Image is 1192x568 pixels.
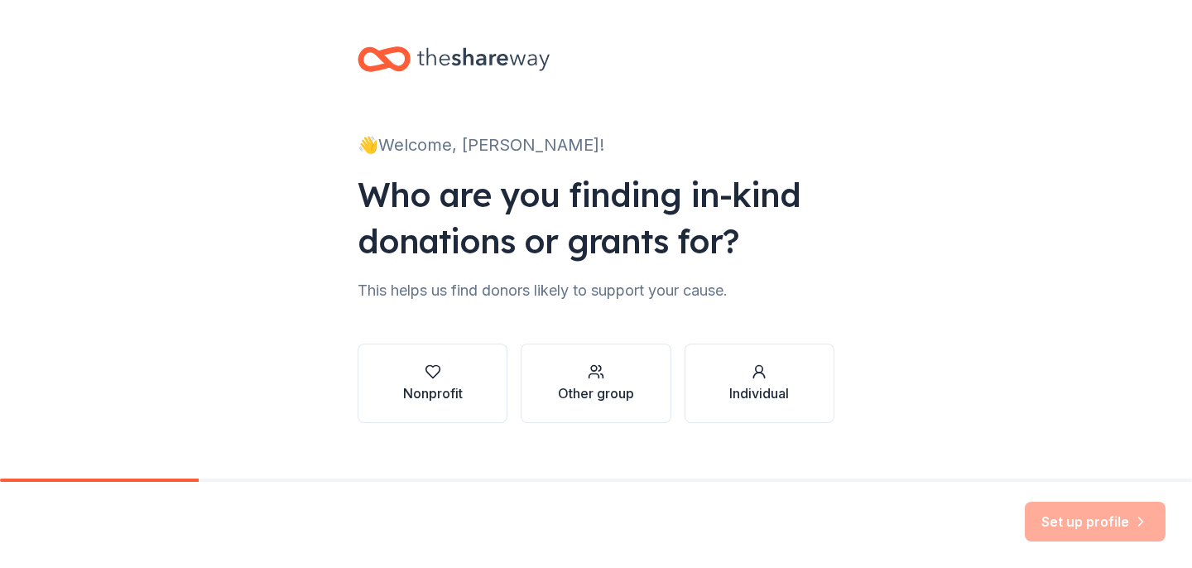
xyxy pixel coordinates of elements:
[358,132,834,158] div: 👋 Welcome, [PERSON_NAME]!
[358,344,507,423] button: Nonprofit
[358,277,834,304] div: This helps us find donors likely to support your cause.
[558,383,634,403] div: Other group
[685,344,834,423] button: Individual
[358,171,834,264] div: Who are you finding in-kind donations or grants for?
[403,383,463,403] div: Nonprofit
[729,383,789,403] div: Individual
[521,344,670,423] button: Other group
